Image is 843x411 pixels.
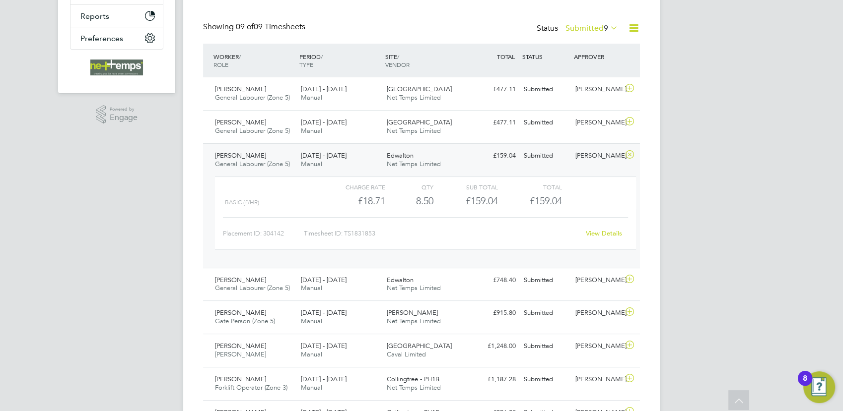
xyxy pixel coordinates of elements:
span: Reports [80,11,109,21]
span: Forklift Operator (Zone 3) [215,383,287,392]
span: ROLE [213,60,228,68]
span: Net Temps Limited [387,93,441,102]
span: [DATE] - [DATE] [301,375,347,383]
button: Preferences [70,27,163,49]
div: APPROVER [571,48,623,65]
span: TYPE [299,60,313,68]
span: General Labourer (Zone 5) [215,93,290,102]
div: SITE [383,48,469,73]
div: [PERSON_NAME] [571,148,623,164]
span: General Labourer (Zone 5) [215,126,290,135]
div: £748.40 [468,272,520,289]
span: [PERSON_NAME] [215,350,266,358]
span: [DATE] - [DATE] [301,276,347,284]
span: [PERSON_NAME] [215,85,266,93]
a: Powered byEngage [96,105,138,124]
span: Manual [301,93,322,102]
div: Submitted [520,338,571,354]
div: 8.50 [385,193,433,209]
span: [DATE] - [DATE] [301,308,347,317]
span: [PERSON_NAME] [215,118,266,126]
span: TOTAL [497,53,515,60]
label: Submitted [565,23,618,33]
span: Edwalton [387,151,414,160]
span: [DATE] - [DATE] [301,85,347,93]
span: [PERSON_NAME] [215,375,266,383]
span: [GEOGRAPHIC_DATA] [387,118,452,126]
div: Submitted [520,371,571,388]
span: £159.04 [530,195,562,207]
div: WORKER [211,48,297,73]
div: Charge rate [321,181,385,193]
span: 09 Timesheets [236,22,305,32]
div: [PERSON_NAME] [571,81,623,98]
div: [PERSON_NAME] [571,115,623,131]
span: Manual [301,350,322,358]
span: Caval Limited [387,350,426,358]
div: [PERSON_NAME] [571,272,623,289]
span: Edwalton [387,276,414,284]
div: Submitted [520,148,571,164]
span: / [239,53,241,60]
div: Showing [203,22,307,32]
span: Manual [301,126,322,135]
span: General Labourer (Zone 5) [215,284,290,292]
span: Basic (£/HR) [225,199,259,206]
div: £915.80 [468,305,520,321]
span: [GEOGRAPHIC_DATA] [387,85,452,93]
div: Placement ID: 304142 [223,226,304,241]
div: PERIOD [297,48,383,73]
div: 8 [803,378,807,391]
div: Total [497,181,562,193]
div: Submitted [520,81,571,98]
div: Status [537,22,620,36]
div: £1,248.00 [468,338,520,354]
span: [DATE] - [DATE] [301,342,347,350]
img: net-temps-logo-retina.png [90,59,143,75]
span: Net Temps Limited [387,317,441,325]
span: VENDOR [385,60,410,68]
span: Net Temps Limited [387,383,441,392]
span: Preferences [80,34,123,43]
div: Submitted [520,115,571,131]
span: [DATE] - [DATE] [301,118,347,126]
div: £477.11 [468,115,520,131]
button: Open Resource Center, 8 new notifications [803,371,835,403]
span: Collingtree - PH1B [387,375,439,383]
span: General Labourer (Zone 5) [215,160,290,168]
span: Net Temps Limited [387,284,441,292]
span: 09 of [236,22,254,32]
div: [PERSON_NAME] [571,338,623,354]
span: Gate Person (Zone 5) [215,317,275,325]
span: Manual [301,284,322,292]
span: [DATE] - [DATE] [301,151,347,160]
div: £18.71 [321,193,385,209]
div: Submitted [520,272,571,289]
div: [PERSON_NAME] [571,305,623,321]
span: Engage [110,114,138,122]
div: £159.04 [468,148,520,164]
div: Timesheet ID: TS1831853 [304,226,579,241]
span: Manual [301,317,322,325]
span: Manual [301,160,322,168]
span: [PERSON_NAME] [387,308,438,317]
span: Powered by [110,105,138,114]
div: £477.11 [468,81,520,98]
span: [PERSON_NAME] [215,276,266,284]
div: Submitted [520,305,571,321]
a: View Details [586,229,622,237]
span: / [321,53,323,60]
div: £1,187.28 [468,371,520,388]
span: [PERSON_NAME] [215,342,266,350]
span: [PERSON_NAME] [215,151,266,160]
span: Manual [301,383,322,392]
button: Reports [70,5,163,27]
span: [GEOGRAPHIC_DATA] [387,342,452,350]
div: STATUS [520,48,571,65]
a: Go to home page [70,59,163,75]
span: Net Temps Limited [387,126,441,135]
span: Net Temps Limited [387,160,441,168]
div: £159.04 [433,193,497,209]
span: 9 [604,23,608,33]
div: QTY [385,181,433,193]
